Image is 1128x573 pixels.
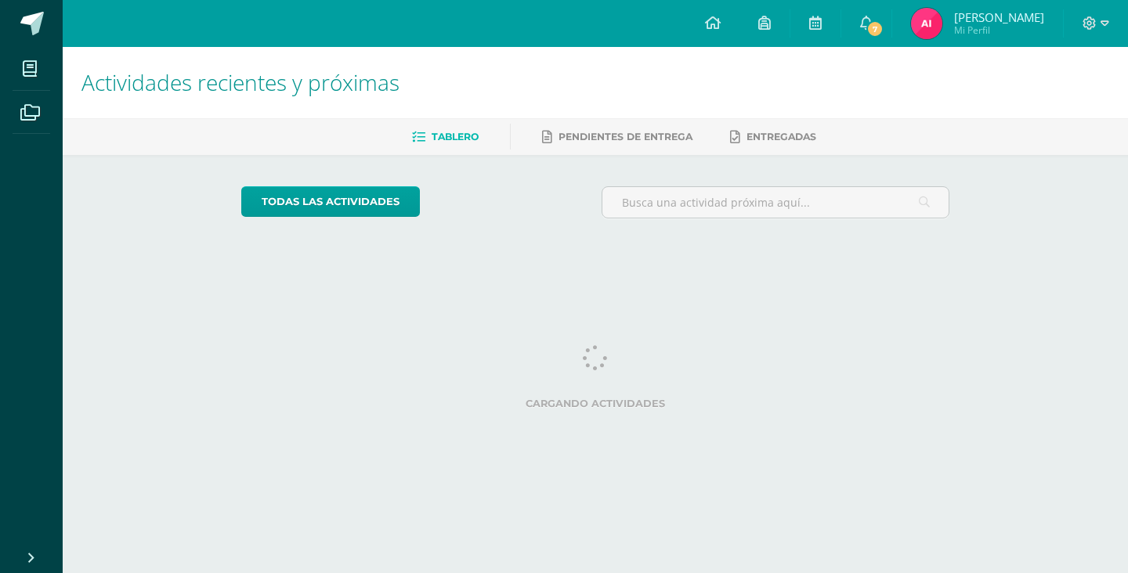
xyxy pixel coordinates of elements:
[954,23,1044,37] span: Mi Perfil
[954,9,1044,25] span: [PERSON_NAME]
[81,67,399,97] span: Actividades recientes y próximas
[432,131,479,142] span: Tablero
[412,124,479,150] a: Tablero
[241,186,420,217] a: todas las Actividades
[911,8,942,39] img: 3db52edbe12f26b11aa9c9bba41fa6ee.png
[602,187,949,218] input: Busca una actividad próxima aquí...
[747,131,816,142] span: Entregadas
[542,124,692,150] a: Pendientes de entrega
[241,398,950,409] label: Cargando actividades
[866,20,884,38] span: 7
[559,131,692,142] span: Pendientes de entrega
[730,124,816,150] a: Entregadas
